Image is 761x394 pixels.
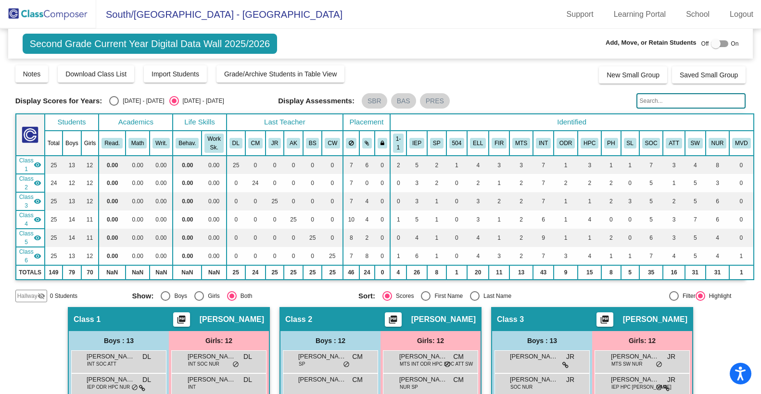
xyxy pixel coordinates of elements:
td: Candi Moelter - No Class Name [16,174,45,192]
td: 1 [489,229,509,247]
td: 0 [303,247,322,265]
button: Writ. [152,138,170,148]
td: 0 [621,174,639,192]
td: 25 [303,229,322,247]
button: New Small Group [599,66,667,84]
td: 1 [578,192,601,210]
th: Students [45,114,99,131]
td: 0.00 [99,247,126,265]
span: South/[GEOGRAPHIC_DATA] - [GEOGRAPHIC_DATA] [96,7,342,22]
th: Placement [343,114,390,131]
td: 0.00 [202,156,226,174]
td: 12 [81,156,99,174]
th: 2 or more attendance letters [663,131,685,156]
button: JR [268,138,281,148]
td: 0 [446,174,468,192]
td: 0 [601,210,621,229]
td: 1 [554,192,578,210]
td: 0 [322,174,343,192]
td: 12 [81,247,99,265]
td: 8 [706,156,730,174]
th: Student of Color [639,131,663,156]
span: New Small Group [607,71,660,79]
div: [DATE] - [DATE] [179,97,224,105]
td: 0 [245,156,266,174]
span: Download Class List [65,70,127,78]
td: 1 [427,210,446,229]
td: 25 [45,229,63,247]
mat-chip: SBR [362,93,387,109]
td: 0.00 [99,229,126,247]
td: 2 [601,229,621,247]
td: 10 [343,210,359,229]
td: 0.00 [150,174,173,192]
td: 7 [343,156,359,174]
button: AK [287,138,300,148]
td: 0.00 [202,210,226,229]
td: 0 [446,210,468,229]
td: 1 [601,156,621,174]
td: 0 [322,156,343,174]
td: 1 [554,210,578,229]
td: 0.00 [173,174,202,192]
td: 3 [663,156,685,174]
td: 0.00 [173,192,202,210]
div: [DATE] - [DATE] [119,97,164,105]
td: 1 [489,210,509,229]
button: SOC [642,138,660,148]
th: School-linked Therapist Scheduled [621,131,639,156]
td: 2 [601,192,621,210]
td: 2 [663,192,685,210]
td: 0 [303,210,322,229]
td: 1 [554,229,578,247]
td: 0 [303,174,322,192]
th: Keep away students [343,131,359,156]
th: Last Teacher [227,114,343,131]
td: 5 [639,174,663,192]
td: 0 [227,229,245,247]
td: 0 [390,229,406,247]
button: ELL [470,138,486,148]
mat-icon: visibility [34,234,41,242]
td: 25 [266,192,284,210]
button: Math [128,138,147,148]
a: Learning Portal [606,7,674,22]
td: 0 [729,192,753,210]
td: 8 [343,229,359,247]
td: 3 [509,156,533,174]
mat-chip: BAS [391,93,416,109]
td: 0 [245,229,266,247]
td: 0 [245,210,266,229]
td: 0 [227,247,245,265]
button: IEP [409,138,424,148]
td: 0 [621,229,639,247]
button: SL [624,138,636,148]
span: Notes [23,70,41,78]
td: 6 [706,192,730,210]
button: INT [536,138,551,148]
th: English Language Learner [467,131,489,156]
td: 0 [322,192,343,210]
td: 0 [446,229,468,247]
a: Logout [722,7,761,22]
mat-icon: visibility [34,216,41,223]
td: 0.00 [202,192,226,210]
td: 2 [359,229,375,247]
td: 0 [227,192,245,210]
th: 504 Plan [446,131,468,156]
span: Class 5 [19,229,34,246]
th: Keep with students [359,131,375,156]
th: Heavy Parent Communication [578,131,601,156]
td: 0.00 [126,174,150,192]
td: 0 [245,192,266,210]
button: Download Class List [58,65,134,83]
td: 24 [245,174,266,192]
td: 3 [578,156,601,174]
td: 25 [284,210,303,229]
th: IEP with speech only services [427,131,446,156]
td: 5 [406,156,427,174]
td: 1 [427,229,446,247]
button: Behav. [176,138,199,148]
td: 6 [639,229,663,247]
span: Display Scores for Years: [15,97,102,105]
